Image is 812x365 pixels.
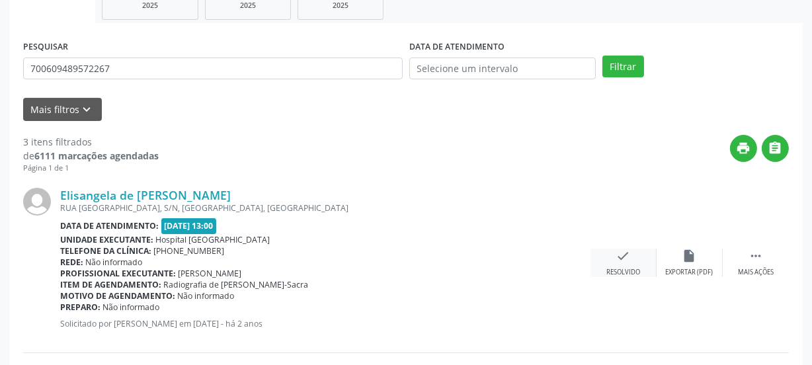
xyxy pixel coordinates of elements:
[738,268,774,277] div: Mais ações
[60,302,101,313] b: Preparo:
[60,234,153,245] b: Unidade executante:
[154,245,225,257] span: [PHONE_NUMBER]
[60,245,151,257] b: Telefone da clínica:
[86,257,143,268] span: Não informado
[23,135,159,149] div: 3 itens filtrados
[60,268,176,279] b: Profissional executante:
[161,218,217,233] span: [DATE] 13:00
[60,220,159,231] b: Data de atendimento:
[409,37,505,58] label: DATA DE ATENDIMENTO
[156,234,270,245] span: Hospital [GEOGRAPHIC_DATA]
[737,141,751,155] i: print
[409,58,596,80] input: Selecione um intervalo
[762,135,789,162] button: 
[164,279,309,290] span: Radiografia de [PERSON_NAME]-Sacra
[23,188,51,216] img: img
[23,37,68,58] label: PESQUISAR
[23,98,102,121] button: Mais filtroskeyboard_arrow_down
[60,318,590,329] p: Solicitado por [PERSON_NAME] em [DATE] - há 2 anos
[602,56,644,78] button: Filtrar
[179,268,242,279] span: [PERSON_NAME]
[307,1,374,11] div: 2025
[606,268,640,277] div: Resolvido
[23,58,403,80] input: Nome, CNS
[730,135,757,162] button: print
[616,249,631,263] i: check
[682,249,697,263] i: insert_drive_file
[60,290,175,302] b: Motivo de agendamento:
[749,249,763,263] i: 
[60,202,590,214] div: RUA [GEOGRAPHIC_DATA], S/N, [GEOGRAPHIC_DATA], [GEOGRAPHIC_DATA]
[23,149,159,163] div: de
[80,102,95,117] i: keyboard_arrow_down
[60,188,231,202] a: Elisangela de [PERSON_NAME]
[112,1,188,11] div: 2025
[666,268,713,277] div: Exportar (PDF)
[215,1,281,11] div: 2025
[34,149,159,162] strong: 6111 marcações agendadas
[60,279,161,290] b: Item de agendamento:
[178,290,235,302] span: Não informado
[768,141,783,155] i: 
[23,163,159,174] div: Página 1 de 1
[103,302,160,313] span: Não informado
[60,257,83,268] b: Rede:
